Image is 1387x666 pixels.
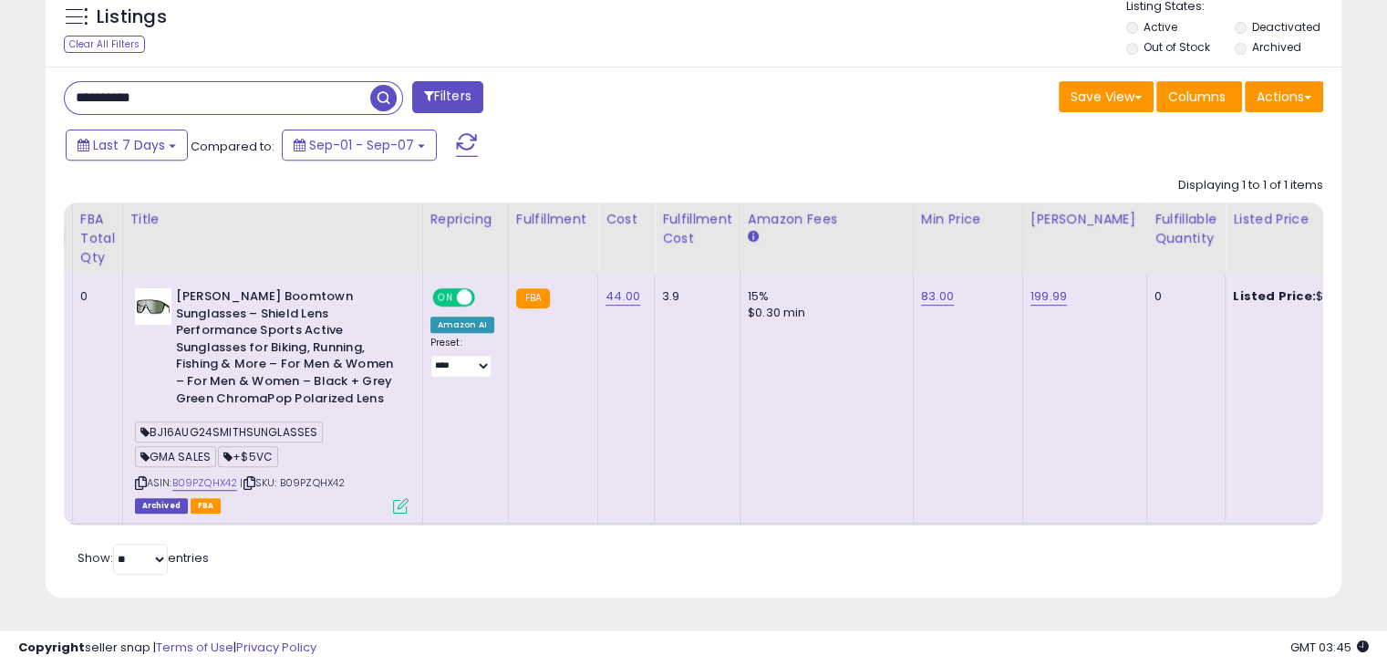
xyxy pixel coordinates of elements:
div: Fulfillment Cost [662,210,732,248]
div: Preset: [430,337,494,378]
a: Terms of Use [156,639,233,656]
div: Min Price [921,210,1015,229]
div: seller snap | | [18,640,316,657]
div: ASIN: [135,288,409,512]
button: Save View [1059,81,1154,112]
div: 0 [1154,288,1211,305]
span: Listings that have been deleted from Seller Central [135,498,188,514]
div: Clear All Filters [64,36,145,53]
div: $159.99 [1233,288,1384,305]
img: 31zIyUAQ0IL._SL40_.jpg [135,288,171,325]
div: [PERSON_NAME] [1030,210,1139,229]
button: Filters [412,81,483,113]
label: Archived [1251,39,1300,55]
div: Repricing [430,210,501,229]
div: 3.9 [662,288,726,305]
button: Columns [1156,81,1242,112]
span: GMA SALES [135,446,217,467]
div: Cost [606,210,647,229]
span: 2025-09-15 03:45 GMT [1290,639,1369,656]
span: Columns [1168,88,1226,106]
div: FBA Total Qty [80,210,115,267]
button: Actions [1245,81,1323,112]
span: ON [434,290,457,306]
div: FBA inbound Qty [10,210,65,267]
div: Amazon AI [430,317,494,333]
span: Compared to: [191,138,274,155]
small: FBA [516,288,550,308]
a: B09PZQHX42 [172,475,238,491]
span: Last 7 Days [93,136,165,154]
span: FBA [191,498,222,514]
span: Sep-01 - Sep-07 [309,136,414,154]
span: +$5VC [218,446,278,467]
label: Deactivated [1251,19,1320,35]
span: OFF [471,290,501,306]
div: Title [130,210,415,229]
a: Privacy Policy [236,639,316,656]
div: $0.30 min [748,305,899,321]
div: Fulfillment [516,210,590,229]
button: Last 7 Days [66,130,188,161]
label: Active [1144,19,1177,35]
h5: Listings [97,5,167,30]
a: 83.00 [921,287,954,306]
div: Amazon Fees [748,210,906,229]
small: Amazon Fees. [748,229,759,245]
span: Show: entries [78,549,209,567]
div: 0 [80,288,109,305]
a: 44.00 [606,287,640,306]
b: Listed Price: [1233,287,1316,305]
div: Displaying 1 to 1 of 1 items [1178,177,1323,194]
span: BJ16AUG24SMITHSUNGLASSES [135,421,324,442]
div: 15% [748,288,899,305]
button: Sep-01 - Sep-07 [282,130,437,161]
label: Out of Stock [1144,39,1210,55]
span: | SKU: B09PZQHX42 [240,475,345,490]
div: Fulfillable Quantity [1154,210,1217,248]
b: [PERSON_NAME] Boomtown Sunglasses – Shield Lens Performance Sports Active Sunglasses for Biking, ... [176,288,398,411]
strong: Copyright [18,639,85,656]
a: 199.99 [1030,287,1067,306]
